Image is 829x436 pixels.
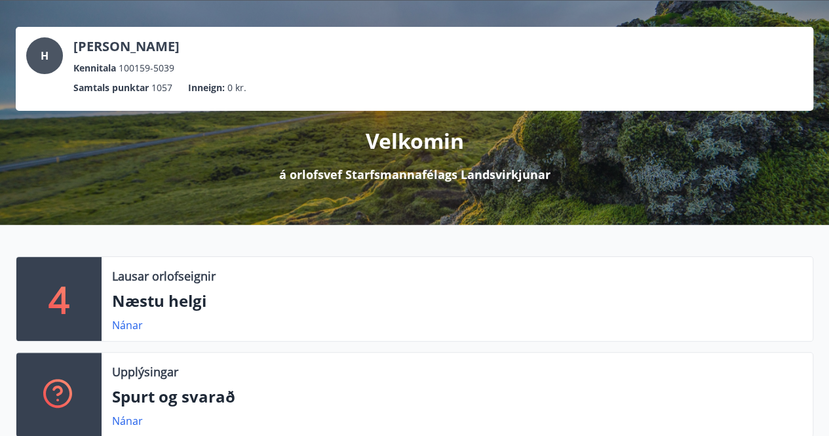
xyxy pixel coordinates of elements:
[112,363,178,380] p: Upplýsingar
[188,81,225,95] p: Inneign :
[112,290,802,312] p: Næstu helgi
[112,268,216,285] p: Lausar orlofseignir
[112,318,143,332] a: Nánar
[48,274,69,324] p: 4
[112,414,143,428] a: Nánar
[73,81,149,95] p: Samtals punktar
[366,127,464,155] p: Velkomin
[227,81,246,95] span: 0 kr.
[279,166,550,183] p: á orlofsvef Starfsmannafélags Landsvirkjunar
[73,37,180,56] p: [PERSON_NAME]
[119,61,174,75] span: 100159-5039
[151,81,172,95] span: 1057
[41,49,48,63] span: H
[112,386,802,408] p: Spurt og svarað
[73,61,116,75] p: Kennitala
